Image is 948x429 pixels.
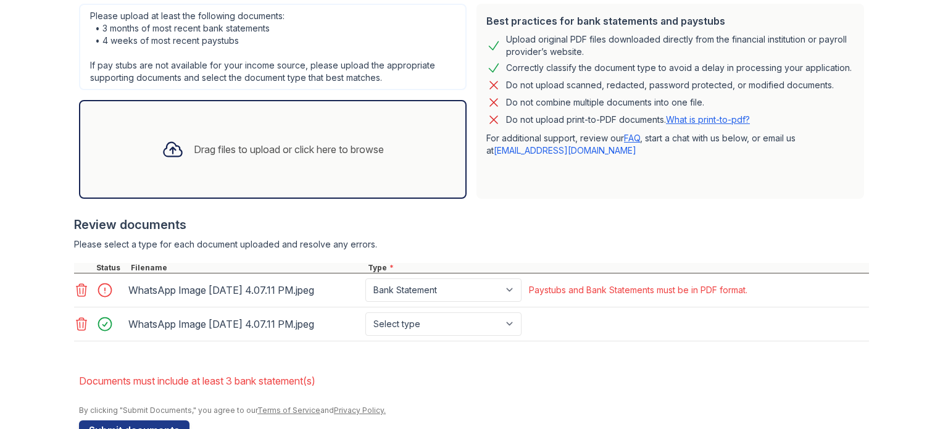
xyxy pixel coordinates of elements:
[506,114,750,126] p: Do not upload print-to-PDF documents.
[624,133,640,143] a: FAQ
[494,145,636,156] a: [EMAIL_ADDRESS][DOMAIN_NAME]
[486,132,854,157] p: For additional support, review our , start a chat with us below, or email us at
[365,263,869,273] div: Type
[94,263,128,273] div: Status
[506,60,852,75] div: Correctly classify the document type to avoid a delay in processing your application.
[334,406,386,415] a: Privacy Policy.
[194,142,384,157] div: Drag files to upload or click here to browse
[128,280,360,300] div: WhatsApp Image [DATE] 4.07.11 PM.jpeg
[128,263,365,273] div: Filename
[74,238,869,251] div: Please select a type for each document uploaded and resolve any errors.
[506,95,704,110] div: Do not combine multiple documents into one file.
[257,406,320,415] a: Terms of Service
[79,4,467,90] div: Please upload at least the following documents: • 3 months of most recent bank statements • 4 wee...
[666,114,750,125] a: What is print-to-pdf?
[79,369,869,393] li: Documents must include at least 3 bank statement(s)
[74,216,869,233] div: Review documents
[486,14,854,28] div: Best practices for bank statements and paystubs
[79,406,869,415] div: By clicking "Submit Documents," you agree to our and
[506,33,854,58] div: Upload original PDF files downloaded directly from the financial institution or payroll provider’...
[128,314,360,334] div: WhatsApp Image [DATE] 4.07.11 PM.jpeg
[506,78,834,93] div: Do not upload scanned, redacted, password protected, or modified documents.
[529,284,747,296] div: Paystubs and Bank Statements must be in PDF format.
